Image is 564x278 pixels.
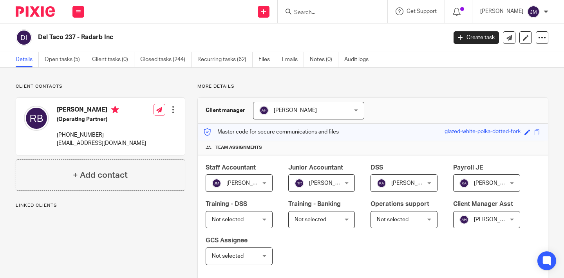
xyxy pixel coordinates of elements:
[57,131,146,139] p: [PHONE_NUMBER]
[309,181,352,186] span: [PERSON_NAME]
[288,164,343,171] span: Junior Accountant
[206,201,247,207] span: Training - DSS
[371,164,383,171] span: DSS
[377,217,409,222] span: Not selected
[454,31,499,44] a: Create task
[57,106,146,116] h4: [PERSON_NAME]
[197,52,253,67] a: Recurring tasks (62)
[206,164,256,171] span: Staff Accountant
[453,201,513,207] span: Client Manager Asst
[212,217,244,222] span: Not selected
[274,108,317,113] span: [PERSON_NAME]
[407,9,437,14] span: Get Support
[16,83,185,90] p: Client contacts
[295,217,326,222] span: Not selected
[453,164,483,171] span: Payroll JE
[38,33,361,42] h2: Del Taco 237 - Radarb Inc
[206,237,248,244] span: GCS Assignee
[474,217,517,222] span: [PERSON_NAME]
[391,181,434,186] span: [PERSON_NAME]
[459,179,469,188] img: svg%3E
[111,106,119,114] i: Primary
[527,5,540,18] img: svg%3E
[293,9,364,16] input: Search
[16,6,55,17] img: Pixie
[212,253,244,259] span: Not selected
[259,106,269,115] img: svg%3E
[215,144,262,151] span: Team assignments
[204,128,339,136] p: Master code for secure communications and files
[57,139,146,147] p: [EMAIL_ADDRESS][DOMAIN_NAME]
[57,116,146,123] h5: (Operating Partner)
[16,29,32,46] img: svg%3E
[344,52,374,67] a: Audit logs
[226,181,269,186] span: [PERSON_NAME]
[16,202,185,209] p: Linked clients
[73,169,128,181] h4: + Add contact
[371,201,429,207] span: Operations support
[206,107,245,114] h3: Client manager
[377,179,386,188] img: svg%3E
[24,106,49,131] img: svg%3E
[258,52,276,67] a: Files
[295,179,304,188] img: svg%3E
[310,52,338,67] a: Notes (0)
[480,7,523,15] p: [PERSON_NAME]
[92,52,134,67] a: Client tasks (0)
[282,52,304,67] a: Emails
[16,52,39,67] a: Details
[212,179,221,188] img: svg%3E
[459,215,469,224] img: svg%3E
[288,201,341,207] span: Training - Banking
[197,83,548,90] p: More details
[445,128,521,137] div: glazed-white-polka-dotted-fork
[474,181,517,186] span: [PERSON_NAME]
[45,52,86,67] a: Open tasks (5)
[140,52,192,67] a: Closed tasks (244)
